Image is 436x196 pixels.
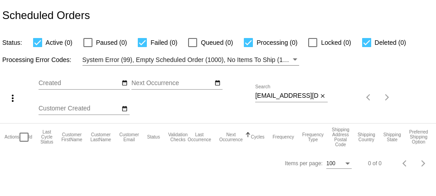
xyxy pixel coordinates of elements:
[414,154,432,172] button: Next page
[318,91,328,101] button: Clear
[257,37,297,48] span: Processing (0)
[378,88,396,106] button: Next page
[39,80,120,87] input: Created
[40,129,53,144] button: Change sorting for LastProcessingCycleId
[201,37,233,48] span: Queued (0)
[375,37,406,48] span: Deleted (0)
[285,160,323,167] div: Items per page:
[5,124,19,151] mat-header-cell: Actions
[358,132,375,142] button: Change sorting for ShippingCountry
[119,132,139,142] button: Change sorting for CustomerEmail
[251,134,264,140] button: Change sorting for Cycles
[29,134,32,140] button: Change sorting for Id
[96,37,127,48] span: Paused (0)
[396,154,414,172] button: Previous page
[150,37,177,48] span: Failed (0)
[131,80,213,87] input: Next Occurrence
[2,56,72,63] span: Processing Error Codes:
[168,124,188,151] mat-header-cell: Validation Checks
[121,105,128,113] mat-icon: date_range
[2,39,22,46] span: Status:
[61,132,82,142] button: Change sorting for CustomerFirstName
[219,132,243,142] button: Change sorting for NextOccurrenceUtc
[255,92,318,100] input: Search
[188,132,211,142] button: Change sorting for LastOccurrenceUtc
[91,132,111,142] button: Change sorting for CustomerLastName
[147,134,160,140] button: Change sorting for Status
[46,37,73,48] span: Active (0)
[326,160,335,167] span: 100
[320,93,326,100] mat-icon: close
[7,93,18,104] mat-icon: more_vert
[39,105,120,112] input: Customer Created
[2,9,90,22] h2: Scheduled Orders
[121,80,128,87] mat-icon: date_range
[214,80,221,87] mat-icon: date_range
[321,37,351,48] span: Locked (0)
[82,54,300,66] mat-select: Filter by Processing Error Codes
[326,161,352,167] mat-select: Items per page:
[332,127,349,147] button: Change sorting for ShippingPostcode
[409,129,428,144] button: Change sorting for PreferredShippingOption
[272,134,294,140] button: Change sorting for Frequency
[302,132,324,142] button: Change sorting for FrequencyType
[383,132,401,142] button: Change sorting for ShippingState
[368,160,382,167] div: 0 of 0
[360,88,378,106] button: Previous page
